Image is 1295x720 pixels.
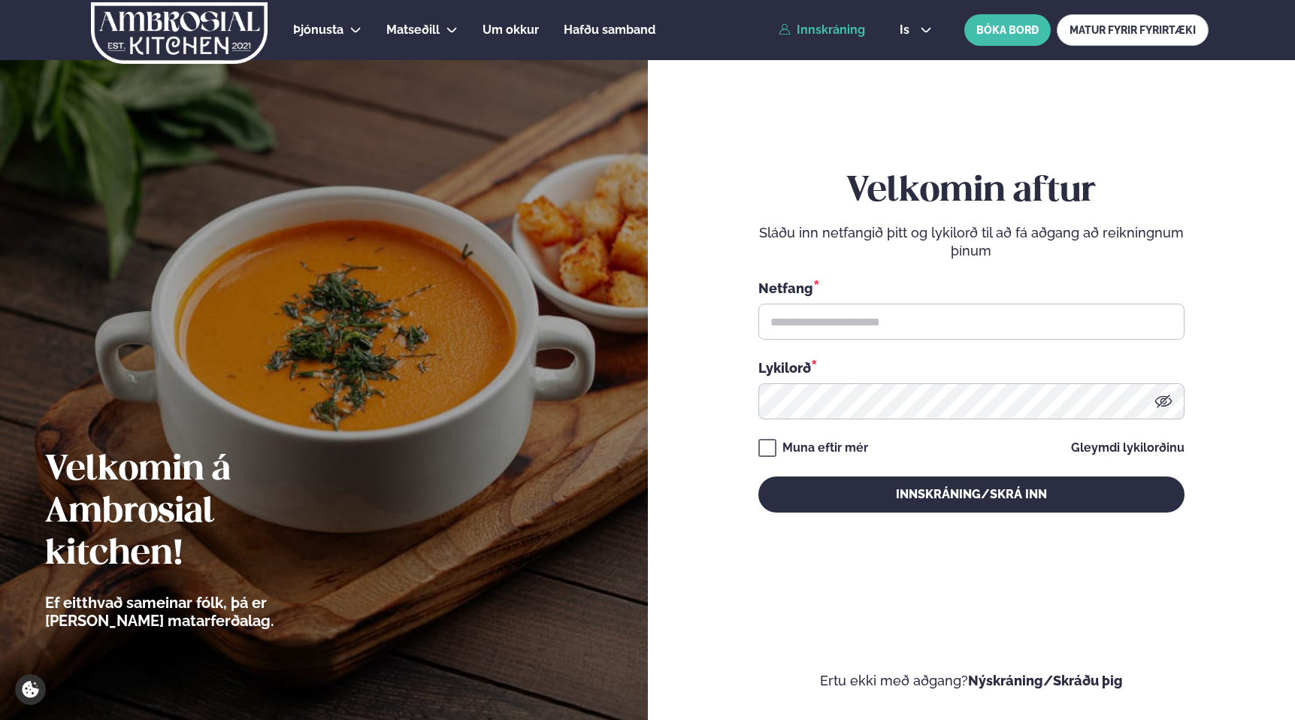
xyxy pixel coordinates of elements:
button: BÓKA BORÐ [964,14,1051,46]
h2: Velkomin á Ambrosial kitchen! [45,449,357,576]
img: logo [89,2,269,64]
a: MATUR FYRIR FYRIRTÆKI [1057,14,1209,46]
a: Hafðu samband [564,21,655,39]
a: Þjónusta [293,21,343,39]
button: Innskráning/Skrá inn [758,476,1185,513]
span: Þjónusta [293,23,343,37]
div: Netfang [758,278,1185,298]
span: Um okkur [483,23,539,37]
p: Ertu ekki með aðgang? [693,672,1251,690]
h2: Velkomin aftur [758,171,1185,213]
span: is [900,24,914,36]
a: Matseðill [386,21,440,39]
a: Gleymdi lykilorðinu [1071,442,1185,454]
a: Innskráning [779,23,865,37]
span: Matseðill [386,23,440,37]
a: Cookie settings [15,674,46,705]
button: is [888,24,944,36]
span: Hafðu samband [564,23,655,37]
p: Sláðu inn netfangið þitt og lykilorð til að fá aðgang að reikningnum þínum [758,224,1185,260]
a: Nýskráning/Skráðu þig [968,673,1123,688]
div: Lykilorð [758,358,1185,377]
a: Um okkur [483,21,539,39]
p: Ef eitthvað sameinar fólk, þá er [PERSON_NAME] matarferðalag. [45,594,357,630]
